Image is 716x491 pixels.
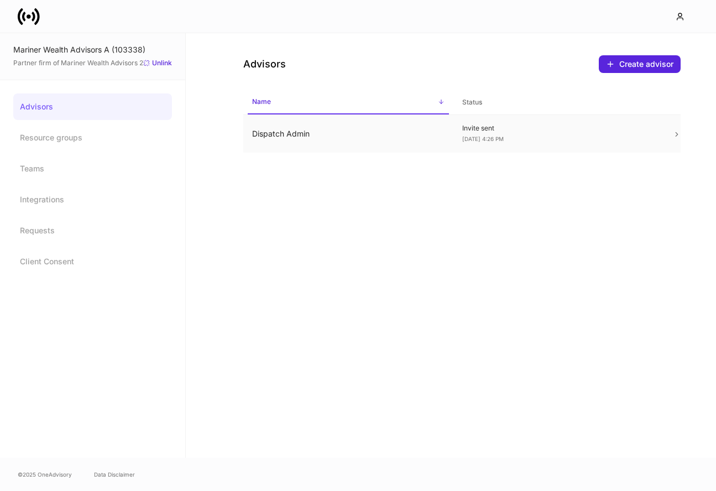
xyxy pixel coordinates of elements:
span: Name [248,91,449,114]
a: Teams [13,155,172,182]
a: Resource groups [13,124,172,151]
button: Create advisor [599,55,681,73]
h4: Advisors [243,58,286,71]
span: © 2025 OneAdvisory [18,470,72,479]
span: [DATE] 4:26 PM [462,135,504,142]
a: Integrations [13,186,172,213]
a: Advisors [13,93,172,120]
p: Invite sent [462,124,655,133]
a: Client Consent [13,248,172,275]
div: Create advisor [619,59,673,70]
span: Partner firm of [13,59,143,67]
div: Mariner Wealth Advisors A (103338) [13,44,172,55]
h6: Status [462,97,482,107]
h6: Name [252,96,271,107]
a: Requests [13,217,172,244]
a: Data Disclaimer [94,470,135,479]
button: Unlink [143,58,172,69]
a: Mariner Wealth Advisors 2 [61,59,143,67]
td: Dispatch Admin [243,115,453,153]
span: Status [458,91,659,114]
